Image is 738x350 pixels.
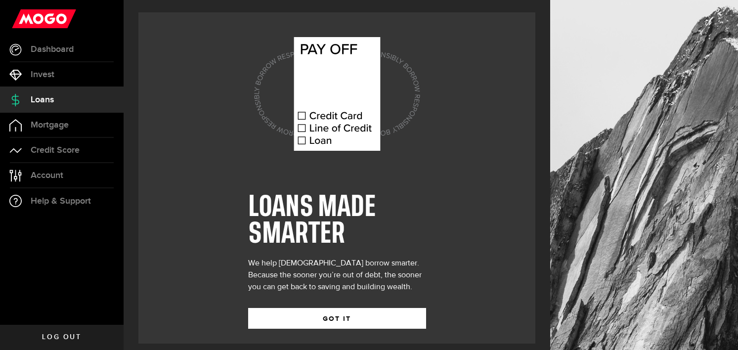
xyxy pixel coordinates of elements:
[248,258,426,293] div: We help [DEMOGRAPHIC_DATA] borrow smarter. Because the sooner you’re out of debt, the sooner you ...
[248,308,426,329] button: GOT IT
[31,45,74,54] span: Dashboard
[31,121,69,130] span: Mortgage
[31,95,54,104] span: Loans
[42,334,81,341] span: Log out
[31,171,63,180] span: Account
[248,194,426,248] h1: LOANS MADE SMARTER
[31,197,91,206] span: Help & Support
[31,70,54,79] span: Invest
[31,146,80,155] span: Credit Score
